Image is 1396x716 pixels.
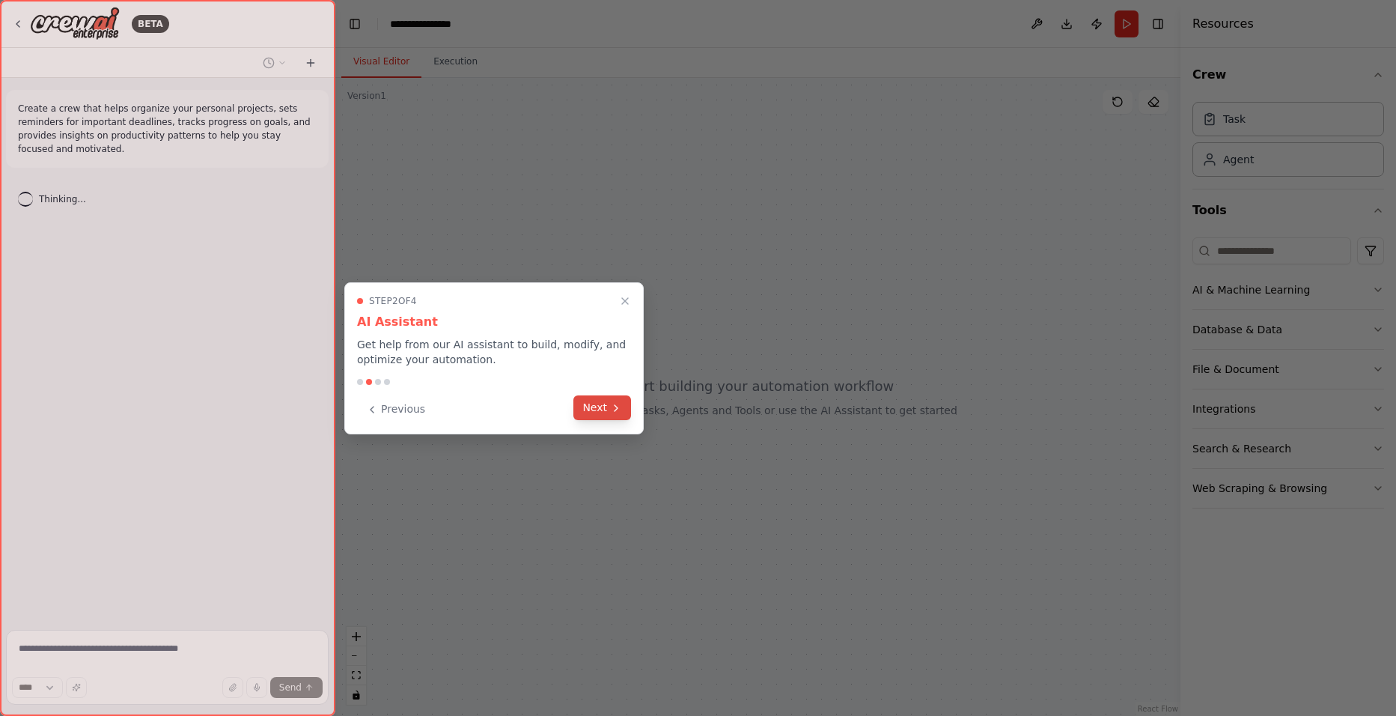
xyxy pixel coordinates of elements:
p: Get help from our AI assistant to build, modify, and optimize your automation. [357,337,631,367]
span: Step 2 of 4 [369,295,417,307]
button: Next [573,395,631,420]
button: Hide left sidebar [344,13,365,34]
button: Close walkthrough [616,292,634,310]
button: Previous [357,397,434,422]
h3: AI Assistant [357,313,631,331]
